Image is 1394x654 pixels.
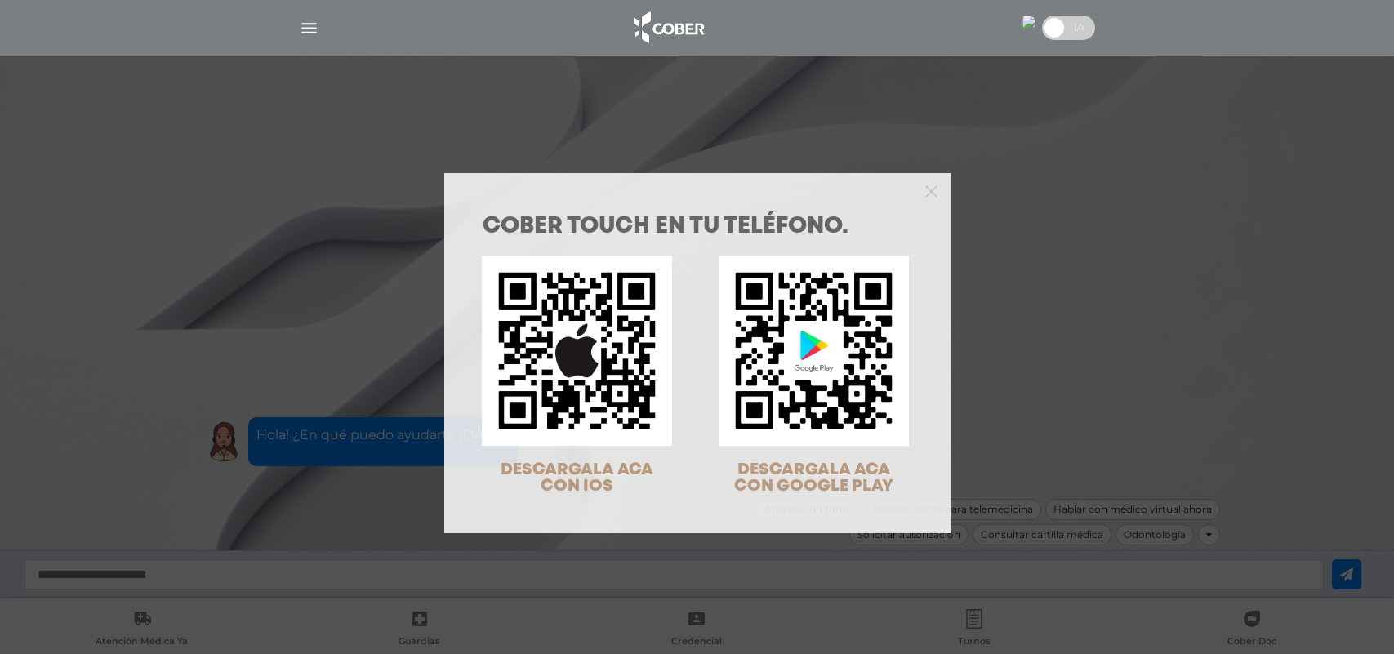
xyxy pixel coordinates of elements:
[483,216,912,238] h1: COBER TOUCH en tu teléfono.
[925,183,937,198] button: Close
[482,256,672,446] img: qr-code
[734,462,893,494] span: DESCARGALA ACA CON GOOGLE PLAY
[719,256,909,446] img: qr-code
[501,462,653,494] span: DESCARGALA ACA CON IOS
